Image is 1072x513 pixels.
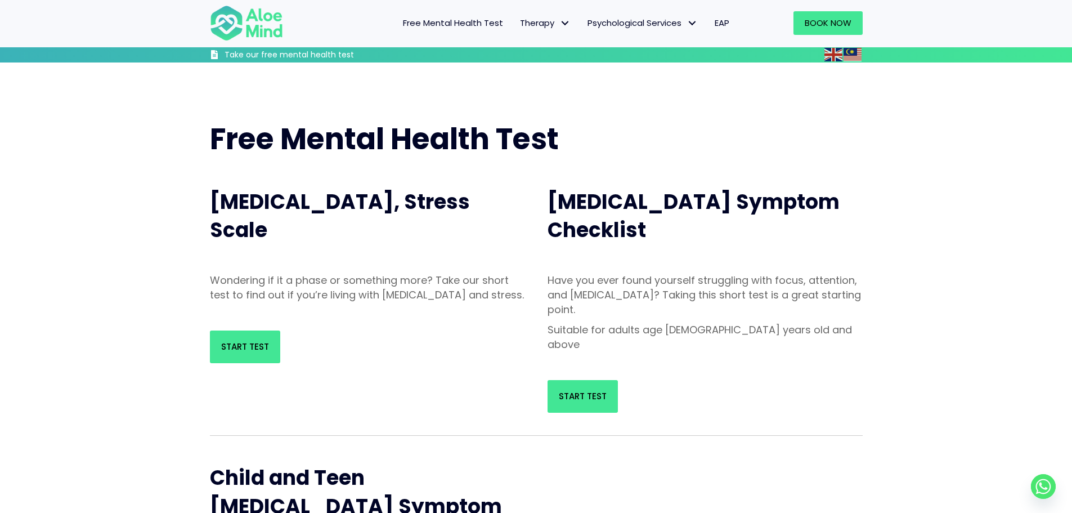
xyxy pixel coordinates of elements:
[403,17,503,29] span: Free Mental Health Test
[844,48,862,61] img: ms
[587,17,698,29] span: Psychological Services
[225,50,414,61] h3: Take our free mental health test
[210,118,559,159] span: Free Mental Health Test
[394,11,512,35] a: Free Mental Health Test
[579,11,706,35] a: Psychological ServicesPsychological Services: submenu
[793,11,863,35] a: Book Now
[221,341,269,353] span: Start Test
[559,390,607,402] span: Start Test
[805,17,851,29] span: Book Now
[210,273,525,302] p: Wondering if it a phase or something more? Take our short test to find out if you’re living with ...
[824,48,844,61] a: English
[512,11,579,35] a: TherapyTherapy: submenu
[706,11,738,35] a: EAP
[548,273,863,317] p: Have you ever found yourself struggling with focus, attention, and [MEDICAL_DATA]? Taking this sh...
[715,17,729,29] span: EAP
[210,188,470,244] span: [MEDICAL_DATA], Stress Scale
[210,50,414,63] a: Take our free mental health test
[844,48,863,61] a: Malay
[1031,474,1056,499] a: Whatsapp
[548,380,618,413] a: Start Test
[520,17,571,29] span: Therapy
[557,15,573,32] span: Therapy: submenu
[210,331,280,363] a: Start Test
[548,323,863,352] p: Suitable for adults age [DEMOGRAPHIC_DATA] years old and above
[824,48,842,61] img: en
[684,15,701,32] span: Psychological Services: submenu
[548,188,840,244] span: [MEDICAL_DATA] Symptom Checklist
[210,5,283,42] img: Aloe mind Logo
[298,11,738,35] nav: Menu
